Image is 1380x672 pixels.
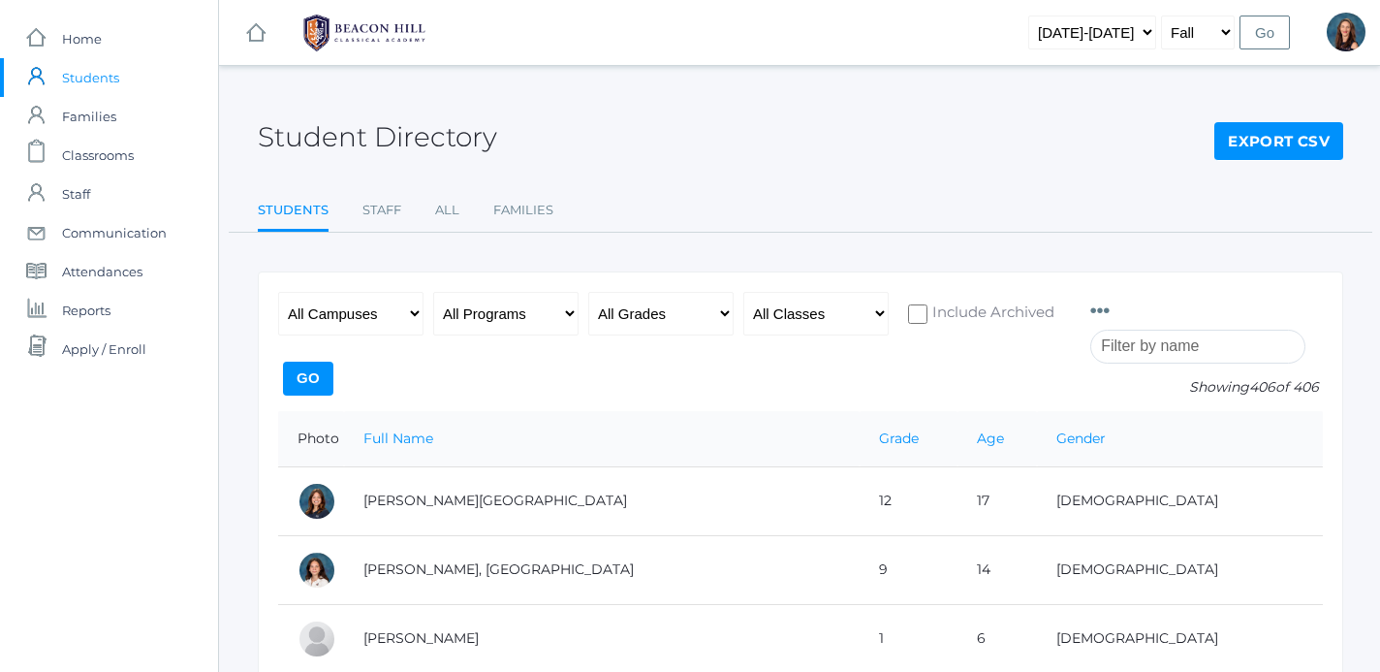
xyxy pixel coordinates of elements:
div: Hilary Erickson [1327,13,1365,51]
td: 17 [957,466,1036,535]
div: Charlotte Abdulla [298,482,336,521]
input: Go [283,362,333,396]
span: Attendances [62,252,142,291]
span: Students [62,58,119,97]
td: 12 [860,466,957,535]
td: [DEMOGRAPHIC_DATA] [1037,535,1323,604]
div: Dominic Abrea [298,620,336,658]
div: Phoenix Abdulla [298,551,336,590]
span: Reports [62,291,110,330]
a: Families [493,191,553,230]
span: Include Archived [927,302,1054,326]
a: Export CSV [1214,122,1343,161]
td: [PERSON_NAME], [GEOGRAPHIC_DATA] [344,535,860,604]
span: Apply / Enroll [62,330,146,368]
a: Grade [879,430,919,447]
img: 1_BHCALogos-05.png [292,9,437,57]
td: [PERSON_NAME][GEOGRAPHIC_DATA] [344,466,860,535]
p: Showing of 406 [1090,377,1323,398]
input: Include Archived [908,304,927,324]
span: 406 [1249,378,1275,396]
a: Staff [362,191,401,230]
h2: Student Directory [258,122,497,152]
td: 14 [957,535,1036,604]
a: All [435,191,459,230]
a: Students [258,191,329,233]
th: Photo [278,411,344,467]
input: Filter by name [1090,330,1305,364]
a: Gender [1056,430,1106,447]
td: 9 [860,535,957,604]
span: Families [62,97,116,136]
a: Full Name [363,430,433,447]
span: Communication [62,213,167,252]
a: Age [977,430,1004,447]
td: [DEMOGRAPHIC_DATA] [1037,466,1323,535]
span: Classrooms [62,136,134,175]
span: Home [62,19,102,58]
input: Go [1239,16,1290,49]
span: Staff [62,175,90,213]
